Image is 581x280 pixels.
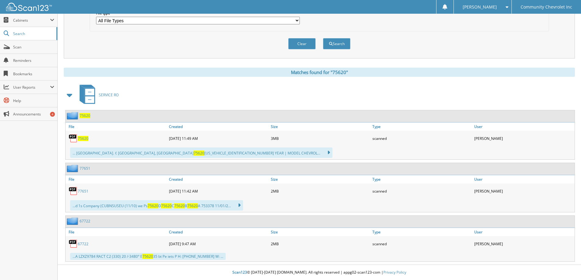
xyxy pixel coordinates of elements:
[551,251,581,280] iframe: Chat Widget
[371,132,473,144] div: scanned
[167,228,269,236] a: Created
[13,44,54,50] span: Scan
[69,186,78,196] img: PDF.png
[66,175,167,183] a: File
[76,83,119,107] a: SERVICE RO
[371,238,473,250] div: scanned
[167,185,269,197] div: [DATE] 11:42 AM
[232,270,247,275] span: Scan123
[269,175,371,183] a: Size
[167,122,269,131] a: Created
[64,68,575,77] div: Matches found for "75620"
[13,31,53,36] span: Search
[473,175,575,183] a: User
[6,3,52,11] img: scan123-logo-white.svg
[78,136,88,141] a: 75620
[13,112,54,117] span: Announcements
[80,113,90,118] a: 75620
[167,132,269,144] div: [DATE] 11:49 AM
[58,265,581,280] div: © [DATE]-[DATE] [DOMAIN_NAME]. All rights reserved | appg02-scan123-com |
[473,185,575,197] div: [PERSON_NAME]
[13,98,54,103] span: Help
[288,38,316,49] button: Clear
[521,5,572,9] span: Community Chevrolet Inc
[323,38,350,49] button: Search
[13,71,54,76] span: Bookmarks
[67,165,80,172] img: folder2.png
[371,175,473,183] a: Type
[269,238,371,250] div: 2MB
[167,175,269,183] a: Created
[269,132,371,144] div: 3MB
[69,239,78,248] img: PDF.png
[13,58,54,63] span: Reminders
[66,228,167,236] a: File
[67,217,80,225] img: folder2.png
[269,185,371,197] div: 2MB
[473,122,575,131] a: User
[66,122,167,131] a: File
[269,228,371,236] a: Size
[473,228,575,236] a: User
[78,241,88,246] a: 67722
[194,151,204,156] span: 75620
[13,85,50,90] span: User Reports
[67,112,80,119] img: folder2.png
[78,189,88,194] a: 77651
[70,147,332,158] div: ... [GEOGRAPHIC_DATA]. ¢ [GEOGRAPHIC_DATA], [GEOGRAPHIC_DATA] [US_VEHICLE_IDENTIFICATION_NUMBER] ...
[174,203,185,208] span: 75620
[161,203,172,208] span: 75620
[463,5,497,9] span: [PERSON_NAME]
[148,203,158,208] span: 75620
[69,134,78,143] img: PDF.png
[13,18,50,23] span: Cabinets
[70,200,243,211] div: ...d 1s Company (CUBNSUSEU (11/10) we Ps D C B A 753378 11/01/2...
[473,132,575,144] div: [PERSON_NAME]
[99,92,119,97] span: SERVICE RO
[371,228,473,236] a: Type
[269,122,371,131] a: Size
[50,112,55,117] div: 4
[142,254,153,259] span: 75620
[371,185,473,197] div: scanned
[473,238,575,250] div: [PERSON_NAME]
[371,122,473,131] a: Type
[80,218,90,224] a: 67722
[80,166,90,171] a: 77651
[70,253,226,260] div: ...A LZXZ9784 RACT C2 (330) 20 /-3480° E 35 bt Pe iets P H: [PHONE_NUMBER] W: ...
[187,203,198,208] span: 75620
[383,270,406,275] a: Privacy Policy
[167,238,269,250] div: [DATE] 9:47 AM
